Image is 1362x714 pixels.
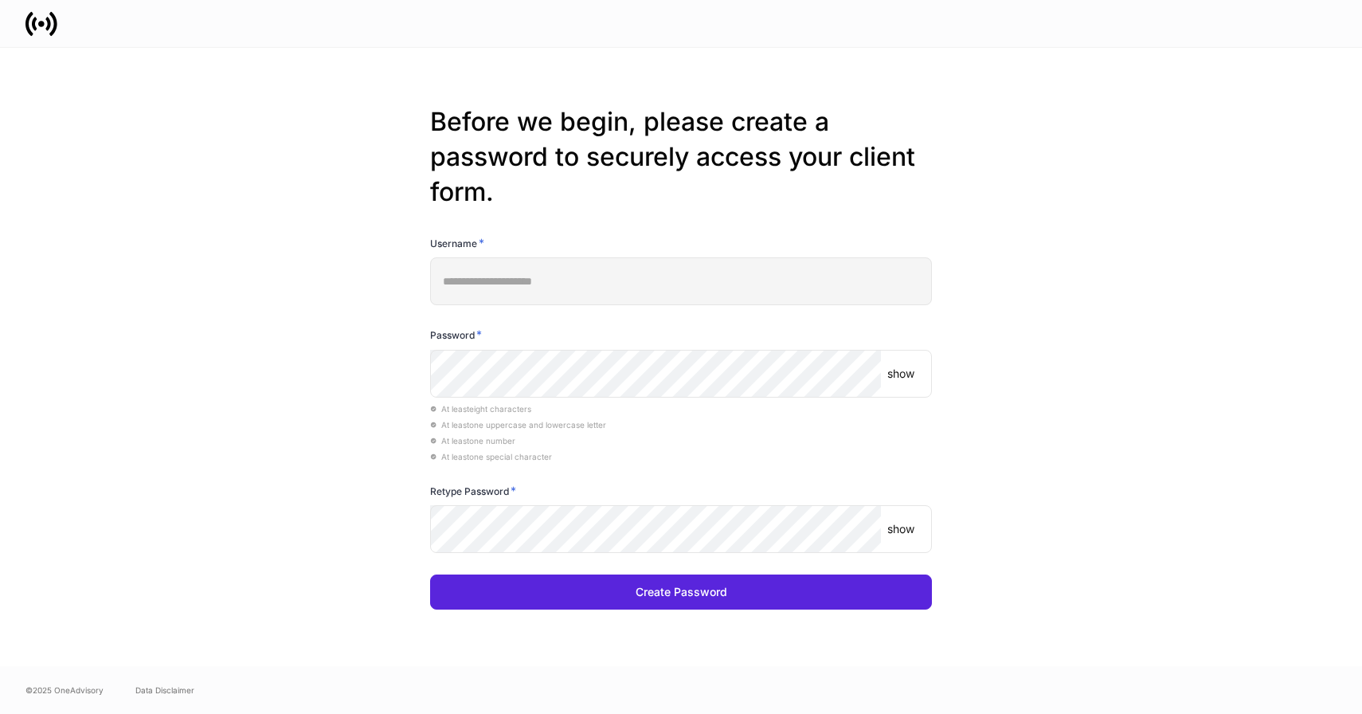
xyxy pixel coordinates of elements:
[430,235,484,251] h6: Username
[430,483,516,499] h6: Retype Password
[887,366,914,382] p: show
[430,452,552,461] span: At least one special character
[135,684,194,696] a: Data Disclaimer
[636,586,727,598] div: Create Password
[25,684,104,696] span: © 2025 OneAdvisory
[887,521,914,537] p: show
[430,404,531,414] span: At least eight characters
[430,436,515,445] span: At least one number
[430,327,482,343] h6: Password
[430,104,932,210] h2: Before we begin, please create a password to securely access your client form.
[430,575,932,610] button: Create Password
[430,420,606,430] span: At least one uppercase and lowercase letter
